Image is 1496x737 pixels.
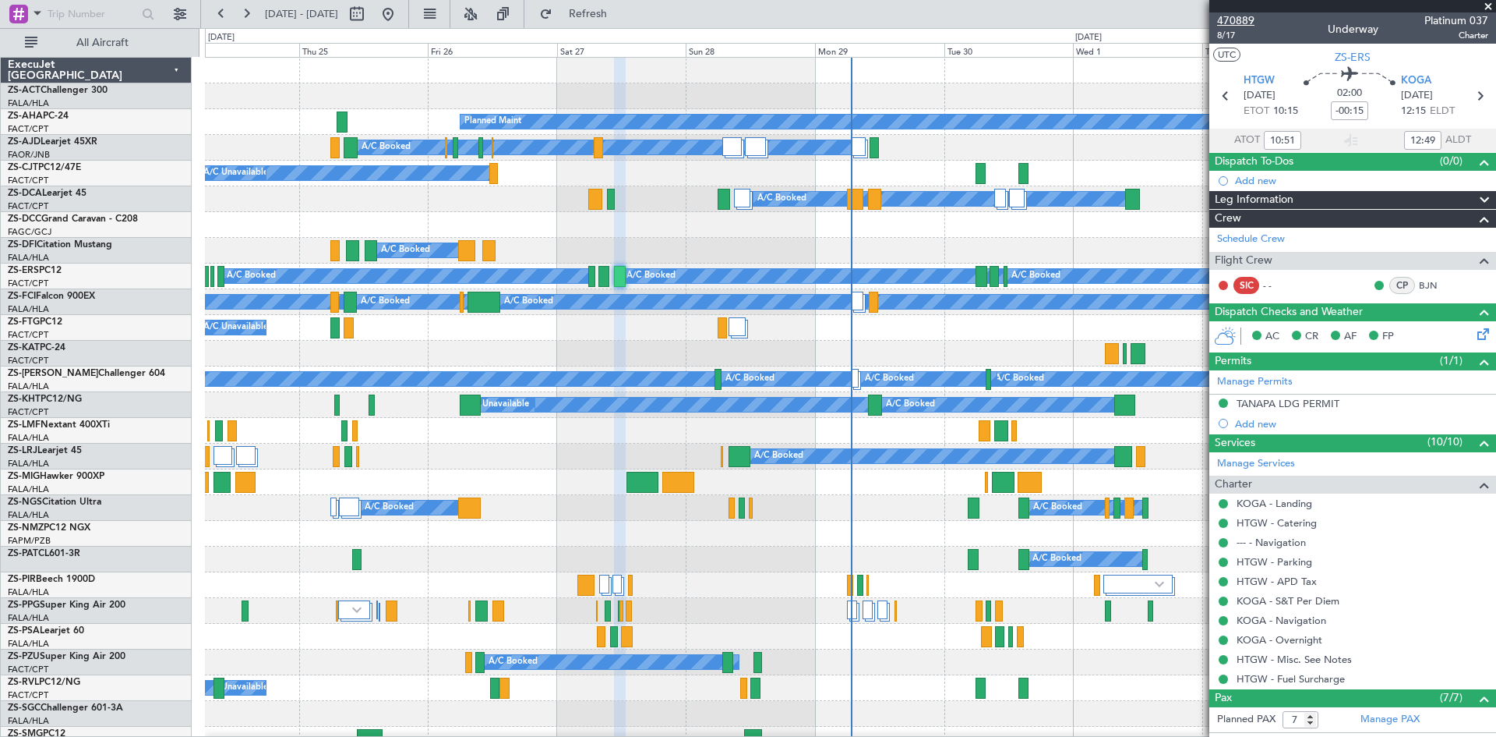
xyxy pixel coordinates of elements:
[489,650,538,674] div: A/C Booked
[1427,434,1462,450] span: (10/10)
[8,575,95,584] a: ZS-PIRBeech 1900D
[8,601,40,610] span: ZS-PPG
[1264,131,1301,150] input: --:--
[1237,536,1306,549] a: --- - Navigation
[1273,104,1298,119] span: 10:15
[1265,329,1279,345] span: AC
[8,266,62,275] a: ZS-ERSPC12
[8,97,49,109] a: FALA/HLA
[8,652,40,661] span: ZS-PZU
[8,678,39,687] span: ZS-RVL
[8,446,37,455] span: ZS-LRJ
[8,535,51,547] a: FAPM/PZB
[8,278,48,289] a: FACT/CPT
[464,110,521,133] div: Planned Maint
[8,612,49,624] a: FALA/HLA
[8,240,37,250] span: ZS-DFI
[8,112,69,121] a: ZS-AHAPC-24
[8,523,44,533] span: ZS-NMZ
[8,652,125,661] a: ZS-PZUSuper King Air 200
[1337,86,1362,101] span: 02:00
[1215,252,1272,270] span: Flight Crew
[8,317,40,327] span: ZS-FTG
[1217,232,1285,247] a: Schedule Crew
[8,638,49,650] a: FALA/HLA
[203,161,268,185] div: A/C Unavailable
[1237,653,1352,666] a: HTGW - Misc. See Notes
[8,458,49,469] a: FALA/HLA
[1424,29,1488,42] span: Charter
[8,523,90,533] a: ZS-NMZPC12 NGX
[8,432,49,444] a: FALA/HLA
[8,112,43,121] span: ZS-AHA
[8,420,110,430] a: ZS-LMFNextant 400XTi
[8,689,48,701] a: FACT/CPT
[8,498,101,507] a: ZS-NGSCitation Ultra
[1075,31,1102,44] div: [DATE]
[1237,555,1312,569] a: HTGW - Parking
[626,264,676,288] div: A/C Booked
[1235,417,1488,431] div: Add new
[8,292,95,301] a: ZS-FCIFalcon 900EX
[8,329,48,341] a: FACT/CPT
[8,163,38,172] span: ZS-CJT
[8,664,48,675] a: FACT/CPT
[8,446,82,455] a: ZS-LRJLearjet 45
[1440,353,1462,369] span: (1/1)
[1215,303,1363,321] span: Dispatch Checks and Weather
[1305,329,1318,345] span: CR
[464,393,529,416] div: A/C Unavailable
[1335,49,1371,66] span: ZS-ERS
[8,395,41,404] span: ZS-KHT
[352,607,362,613] img: arrow-gray.svg
[995,367,1044,391] div: A/C Booked
[1424,12,1488,29] span: Platinum 037
[1033,496,1082,519] div: A/C Booked
[8,252,49,264] a: FALA/HLA
[8,678,80,687] a: ZS-RVLPC12/NG
[1401,73,1431,89] span: KOGA
[361,290,410,314] div: A/C Booked
[1237,516,1317,530] a: HTGW - Catering
[8,123,48,135] a: FACT/CPT
[265,7,338,21] span: [DATE] - [DATE]
[1440,689,1462,706] span: (7/7)
[1263,278,1298,292] div: - -
[8,86,41,95] span: ZS-ACT
[41,37,164,48] span: All Aircraft
[8,163,81,172] a: ZS-CJTPC12/47E
[1215,476,1252,494] span: Charter
[8,626,40,636] span: ZS-PSA
[299,43,429,57] div: Thu 25
[8,549,80,558] a: ZS-PATCL601-3R
[8,343,40,353] span: ZS-KAT
[1401,104,1426,119] span: 12:15
[1215,191,1293,209] span: Leg Information
[8,292,36,301] span: ZS-FCI
[1237,633,1322,647] a: KOGA - Overnight
[48,2,137,26] input: Trip Number
[362,136,411,159] div: A/C Booked
[1237,497,1312,510] a: KOGA - Landing
[1244,104,1269,119] span: ETOT
[1401,88,1433,104] span: [DATE]
[8,303,49,315] a: FALA/HLA
[428,43,557,57] div: Fri 26
[8,549,38,558] span: ZS-PAT
[8,175,48,186] a: FACT/CPT
[815,43,944,57] div: Mon 29
[8,137,41,147] span: ZS-AJD
[208,31,235,44] div: [DATE]
[1217,12,1254,29] span: 470889
[8,472,104,481] a: ZS-MIGHawker 900XP
[1244,88,1275,104] span: [DATE]
[504,290,553,314] div: A/C Booked
[365,496,414,519] div: A/C Booked
[227,264,276,288] div: A/C Booked
[725,367,774,391] div: A/C Booked
[1344,329,1357,345] span: AF
[8,586,49,598] a: FALA/HLA
[8,355,48,367] a: FACT/CPT
[1430,104,1455,119] span: ELDT
[8,214,41,224] span: ZS-DCC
